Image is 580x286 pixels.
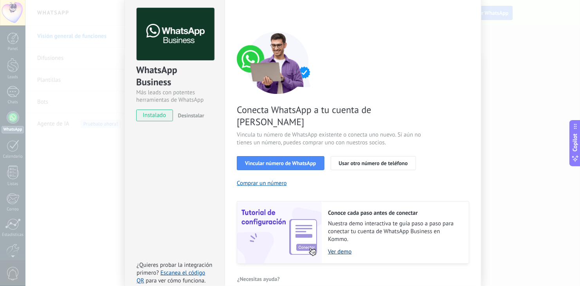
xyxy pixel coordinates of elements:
[328,220,461,243] span: Nuestra demo interactiva te guía paso a paso para conectar tu cuenta de WhatsApp Business en Kommo.
[136,89,213,104] div: Más leads con potentes herramientas de WhatsApp
[237,104,423,128] span: Conecta WhatsApp a tu cuenta de [PERSON_NAME]
[331,156,416,170] button: Usar otro número de teléfono
[137,269,205,284] a: Escanea el código QR
[339,160,408,166] span: Usar otro número de teléfono
[571,133,579,151] span: Copilot
[237,273,280,285] button: ¿Necesitas ayuda?
[237,156,324,170] button: Vincular número de WhatsApp
[137,110,172,121] span: instalado
[328,248,461,255] a: Ver demo
[136,64,213,89] div: WhatsApp Business
[237,31,319,94] img: connect number
[328,209,461,217] h2: Conoce cada paso antes de conectar
[237,276,280,282] span: ¿Necesitas ayuda?
[245,160,316,166] span: Vincular número de WhatsApp
[237,180,287,187] button: Comprar un número
[237,131,423,147] span: Vincula tu número de WhatsApp existente o conecta uno nuevo. Si aún no tienes un número, puedes c...
[175,110,204,121] button: Desinstalar
[146,277,205,284] span: para ver cómo funciona.
[137,8,214,61] img: logo_main.png
[137,261,213,277] span: ¿Quieres probar la integración primero?
[178,112,204,119] span: Desinstalar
